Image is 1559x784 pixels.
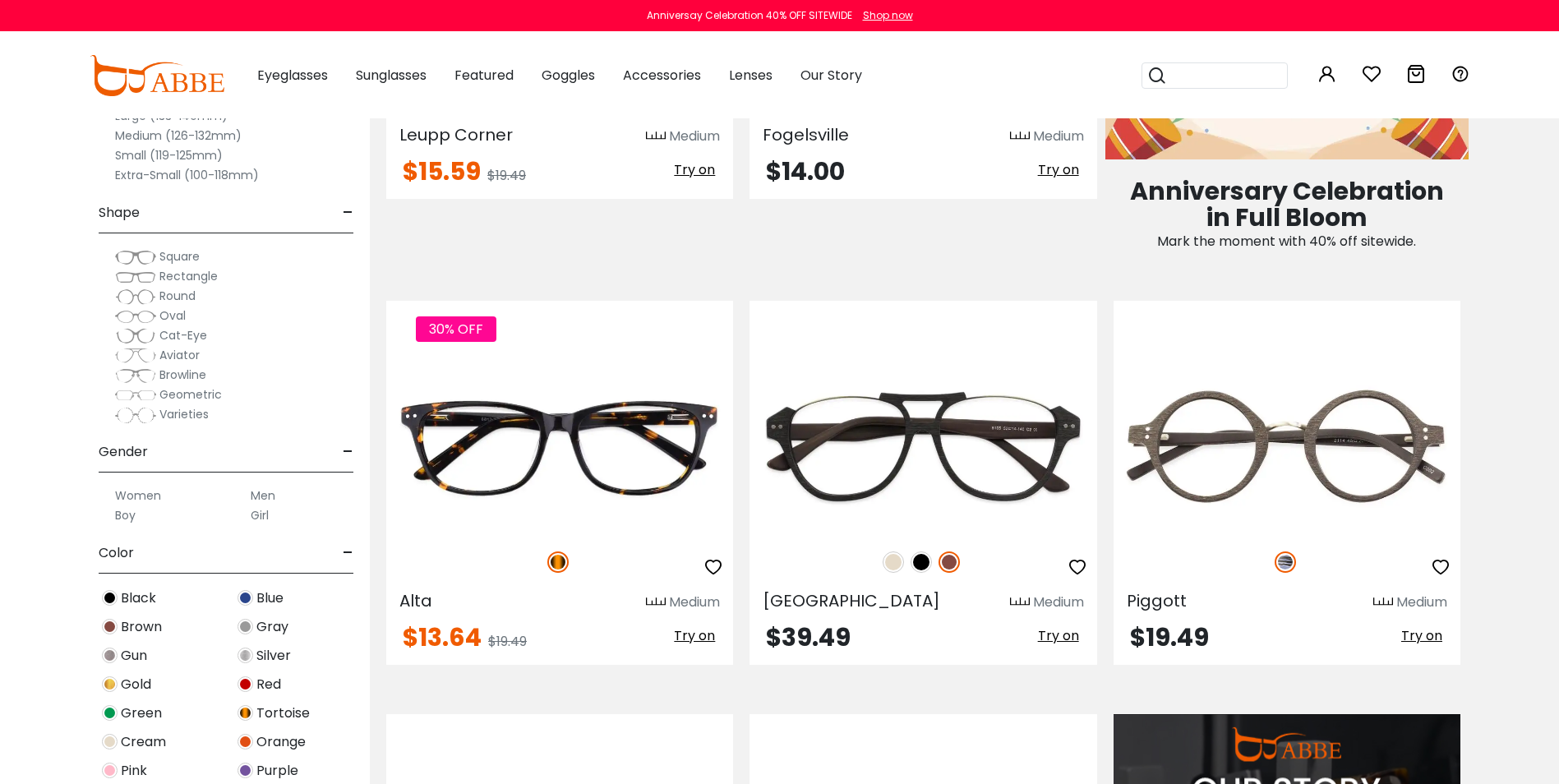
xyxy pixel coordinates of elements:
[1038,160,1079,179] span: Try on
[1373,597,1393,609] img: size ruler
[159,248,200,265] span: Square
[1038,626,1079,645] span: Try on
[256,675,281,694] span: Red
[256,732,306,752] span: Orange
[159,327,207,344] span: Cat-Eye
[159,386,222,403] span: Geometric
[238,734,253,749] img: Orange
[121,761,147,781] span: Pink
[99,533,134,573] span: Color
[256,588,284,608] span: Blue
[159,406,209,422] span: Varieties
[115,486,161,505] label: Women
[1114,360,1460,533] img: Striped Piggott - Acetate ,Universal Bridge Fit
[238,676,253,692] img: Red
[1157,232,1416,251] span: Mark the moment with 40% off sitewide.
[256,617,288,637] span: Gray
[257,66,328,85] span: Eyeglasses
[99,193,140,233] span: Shape
[1033,593,1084,612] div: Medium
[729,66,773,85] span: Lenses
[750,360,1096,533] a: Brown Ocean Gate - Combination ,Universal Bridge Fit
[1010,131,1030,143] img: size ruler
[159,367,206,383] span: Browline
[121,588,156,608] span: Black
[646,597,666,609] img: size ruler
[416,316,496,342] span: 30% OFF
[487,166,526,185] span: $19.49
[763,123,849,146] span: Fogelsville
[159,268,218,284] span: Rectangle
[102,734,118,749] img: Cream
[115,348,156,364] img: Aviator.png
[623,66,701,85] span: Accessories
[343,432,353,472] span: -
[356,66,427,85] span: Sunglasses
[102,648,118,663] img: Gun
[646,131,666,143] img: size ruler
[238,619,253,634] img: Gray
[256,761,298,781] span: Purple
[102,676,118,692] img: Gold
[238,648,253,663] img: Silver
[102,590,118,606] img: Black
[403,154,481,189] span: $15.59
[883,551,904,573] img: Cream
[1033,625,1084,647] button: Try on
[238,705,253,721] img: Tortoise
[115,126,242,145] label: Medium (126-132mm)
[115,328,156,344] img: Cat-Eye.png
[159,347,200,363] span: Aviator
[1127,589,1187,612] span: Piggott
[159,288,196,304] span: Round
[399,123,513,146] span: Leupp Corner
[238,763,253,778] img: Purple
[800,66,862,85] span: Our Story
[1396,593,1447,612] div: Medium
[238,590,253,606] img: Blue
[547,551,569,573] img: Tortoise
[939,551,960,573] img: Brown
[115,407,156,424] img: Varieties.png
[115,308,156,325] img: Oval.png
[121,703,162,723] span: Green
[115,165,259,185] label: Extra-Small (100-118mm)
[1010,597,1030,609] img: size ruler
[121,675,151,694] span: Gold
[1130,620,1209,655] span: $19.49
[669,625,720,647] button: Try on
[1033,159,1084,181] button: Try on
[121,732,166,752] span: Cream
[90,55,224,96] img: abbeglasses.com
[99,432,148,472] span: Gender
[121,617,162,637] span: Brown
[542,66,595,85] span: Goggles
[488,632,527,651] span: $19.49
[115,505,136,525] label: Boy
[251,486,275,505] label: Men
[403,620,482,655] span: $13.64
[669,159,720,181] button: Try on
[115,145,223,165] label: Small (119-125mm)
[115,367,156,384] img: Browline.png
[115,269,156,285] img: Rectangle.png
[386,360,733,533] img: Tortoise Alta - Acetate ,Universal Bridge Fit
[1275,551,1296,573] img: Striped
[669,593,720,612] div: Medium
[674,626,715,645] span: Try on
[855,8,913,22] a: Shop now
[766,154,845,189] span: $14.00
[115,249,156,265] img: Square.png
[1033,127,1084,146] div: Medium
[251,505,269,525] label: Girl
[343,193,353,233] span: -
[343,533,353,573] span: -
[102,705,118,721] img: Green
[647,8,852,23] div: Anniversay Celebration 40% OFF SITEWIDE
[763,589,940,612] span: [GEOGRAPHIC_DATA]
[1401,626,1442,645] span: Try on
[669,127,720,146] div: Medium
[256,646,291,666] span: Silver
